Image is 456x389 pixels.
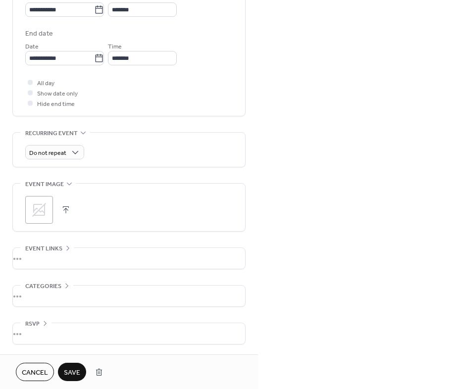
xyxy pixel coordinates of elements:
span: Recurring event [25,128,78,139]
span: Cancel [22,368,48,378]
span: Event image [25,179,64,190]
span: Time [108,42,122,52]
div: ••• [13,286,245,306]
span: RSVP [25,319,40,329]
span: All day [37,78,54,89]
span: Hide end time [37,99,75,109]
button: Save [58,363,86,381]
div: ; [25,196,53,224]
span: Categories [25,281,61,292]
span: Do not repeat [29,147,66,159]
span: Show date only [37,89,78,99]
button: Cancel [16,363,54,381]
div: ••• [13,248,245,269]
div: End date [25,29,53,39]
span: Save [64,368,80,378]
span: Date [25,42,39,52]
span: Event links [25,243,62,254]
div: ••• [13,323,245,344]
